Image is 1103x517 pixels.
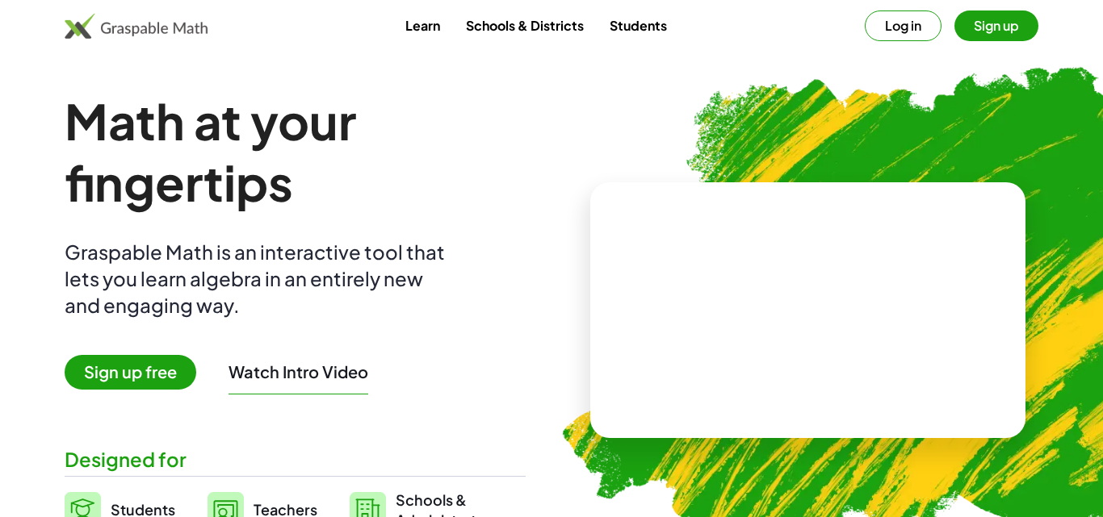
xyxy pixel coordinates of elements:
[229,361,368,382] button: Watch Intro Video
[65,446,526,473] div: Designed for
[954,10,1038,41] button: Sign up
[453,10,597,40] a: Schools & Districts
[65,239,452,319] div: Graspable Math is an interactive tool that lets you learn algebra in an entirely new and engaging...
[597,10,680,40] a: Students
[687,250,929,371] video: What is this? This is dynamic math notation. Dynamic math notation plays a central role in how Gr...
[65,355,196,390] span: Sign up free
[392,10,453,40] a: Learn
[865,10,942,41] button: Log in
[65,90,526,213] h1: Math at your fingertips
